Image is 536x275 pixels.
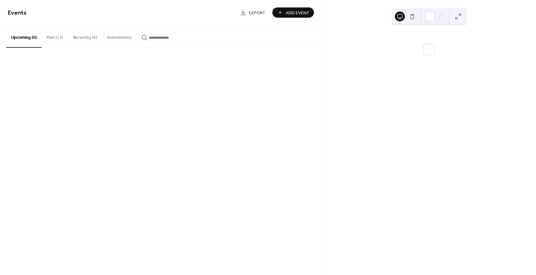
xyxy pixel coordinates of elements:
[249,10,265,16] span: Export
[42,25,68,47] button: Past (13)
[235,7,270,18] a: Export
[286,10,309,16] span: Add Event
[272,7,314,18] button: Add Event
[8,7,27,19] span: Events
[6,25,42,48] button: Upcoming (5)
[68,25,102,47] button: Recurring (6)
[102,25,136,47] button: Submissions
